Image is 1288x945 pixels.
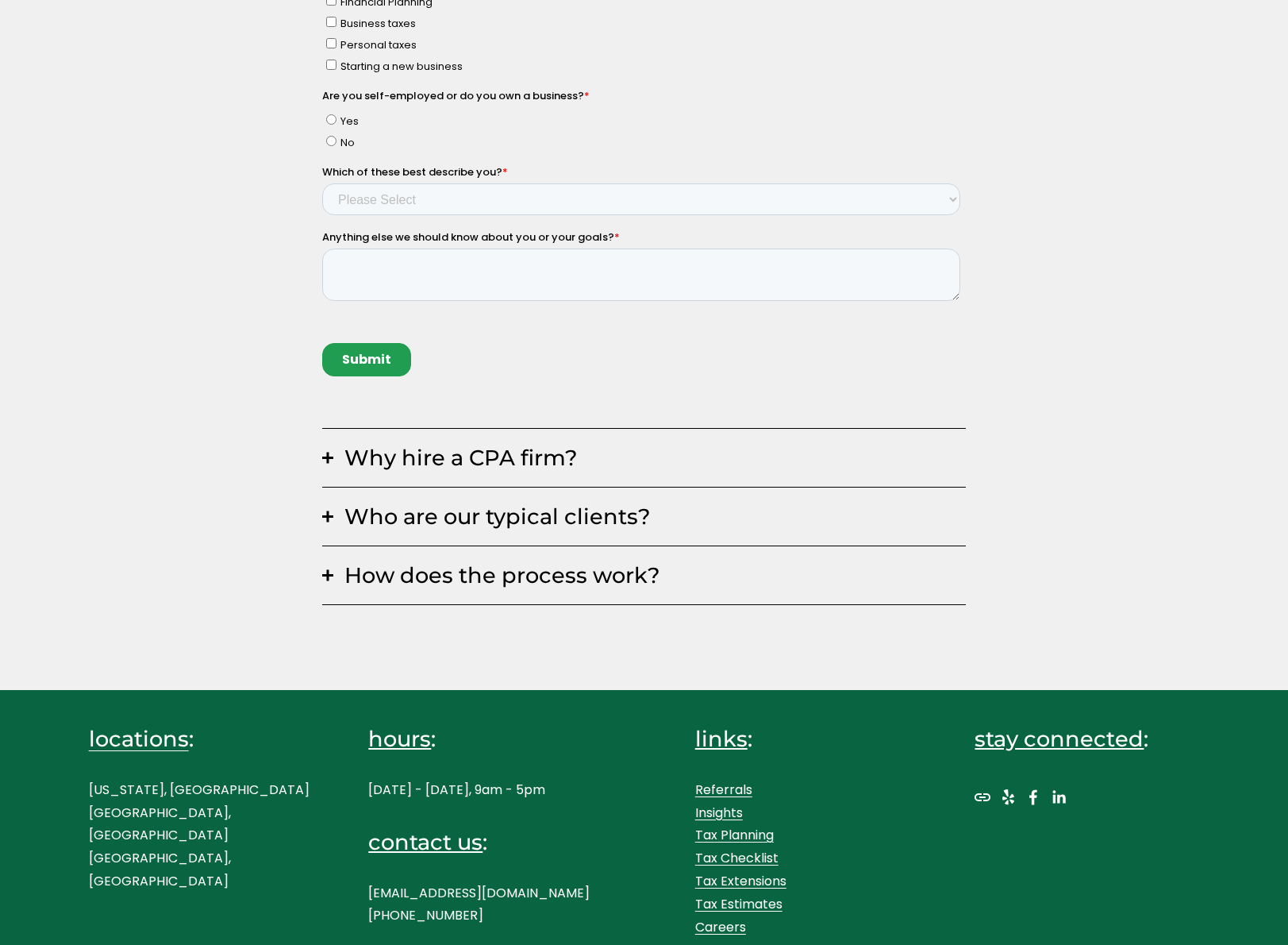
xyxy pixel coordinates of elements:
h4: : [695,724,920,754]
button: Why hire a CPA firm? [322,429,967,487]
span: Personal taxes [18,307,94,322]
input: Yes [4,384,14,394]
input: Personal taxes [4,307,14,318]
input: Accounting & Bookkeeping [4,222,14,232]
input: Starting a new business [4,329,14,339]
a: Insights [695,802,743,825]
span: hours [368,726,431,752]
span: Why hire a CPA firm? [333,445,967,471]
a: Tax Extensions [695,870,786,893]
button: Who are our typical clients? [322,488,967,546]
a: URL [975,789,990,805]
a: Yelp [1000,789,1016,805]
button: How does the process work? [322,546,967,604]
a: Careers [695,916,746,939]
span: links [695,726,748,752]
span: Last name [322,65,377,80]
h4: : [368,724,593,754]
h4: : [89,724,313,754]
a: Tax Planning [695,824,774,847]
span: How does the process work? [333,562,967,588]
h4: : [975,724,1199,754]
span: contact us [368,829,483,855]
input: Tax Planning [4,243,14,253]
a: Referrals [695,779,752,802]
h4: : [368,827,593,857]
span: Tax Planning [18,242,83,257]
a: locations [89,724,189,754]
span: Financial Planning [18,264,110,279]
p: [EMAIL_ADDRESS][DOMAIN_NAME] [PHONE_NUMBER] [368,882,593,928]
a: Tax Estimates [695,893,782,916]
a: Tax Checklist [695,847,779,870]
span: Accounting & Bookkeeping [18,221,159,236]
a: Facebook [1025,789,1041,805]
p: [US_STATE], [GEOGRAPHIC_DATA] [GEOGRAPHIC_DATA], [GEOGRAPHIC_DATA] [GEOGRAPHIC_DATA], [GEOGRAPHIC... [89,779,313,893]
a: LinkedIn [1051,789,1067,805]
p: [DATE] - [DATE], 9am - 5pm [368,779,593,802]
span: Starting a new business [18,328,140,343]
span: Who are our typical clients? [333,503,967,530]
span: stay connected [975,726,1144,752]
input: Financial Planning [4,264,14,275]
input: Business taxes [4,286,14,296]
span: Yes [18,383,37,398]
span: Business taxes [18,285,94,300]
span: No [18,404,33,419]
input: No [4,405,14,415]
